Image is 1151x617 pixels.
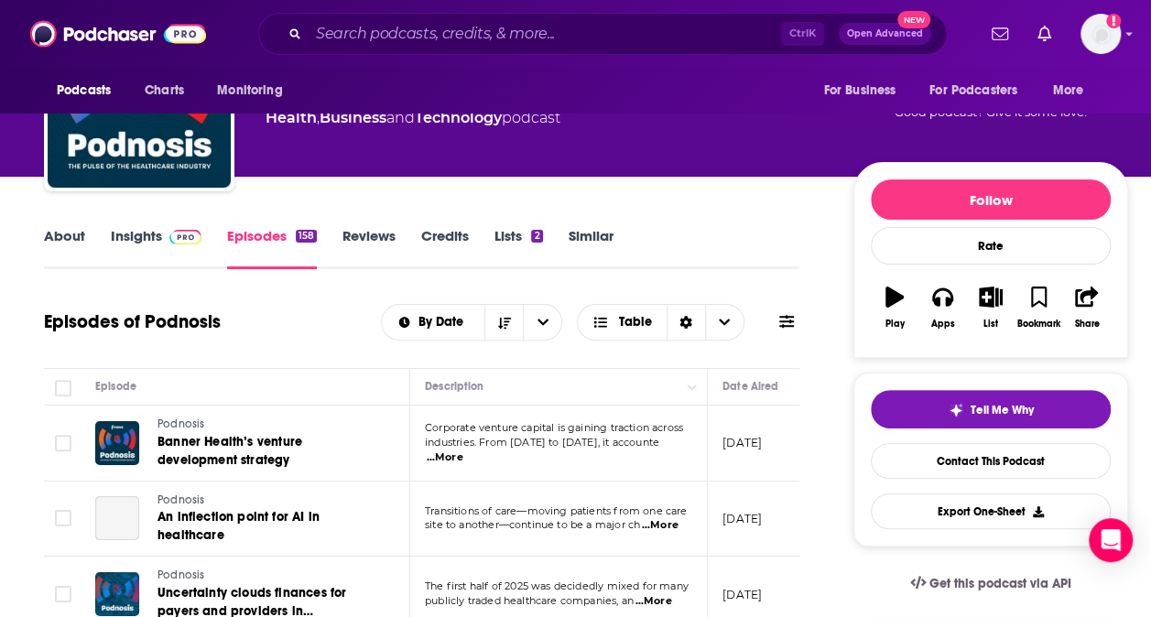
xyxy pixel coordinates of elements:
[823,78,896,103] span: For Business
[157,493,204,506] span: Podnosis
[885,319,905,330] div: Play
[847,29,923,38] span: Open Advanced
[386,109,415,126] span: and
[1080,14,1121,54] img: User Profile
[320,109,386,126] a: Business
[871,493,1111,529] button: Export One-Sheet
[425,594,634,607] span: publicly traded healthcare companies, an
[95,375,136,397] div: Episode
[569,227,614,269] a: Similar
[929,78,1017,103] span: For Podcasters
[577,304,744,341] button: Choose View
[494,227,542,269] a: Lists2
[667,305,705,340] div: Sort Direction
[111,227,201,269] a: InsightsPodchaser Pro
[722,587,762,602] p: [DATE]
[157,417,204,430] span: Podnosis
[427,450,463,465] span: ...More
[871,227,1111,265] div: Rate
[1040,73,1107,108] button: open menu
[971,403,1034,417] span: Tell Me Why
[523,305,561,340] button: open menu
[1080,14,1121,54] span: Logged in as amanda.moss
[619,316,652,329] span: Table
[635,594,671,609] span: ...More
[157,434,302,468] span: Banner Health’s venture development strategy
[425,518,640,531] span: site to another—continue to be a major ch
[425,436,659,449] span: industries. From [DATE] to [DATE], it accounte
[896,561,1086,606] a: Get this podcast via API
[1015,275,1062,341] button: Bookmark
[531,230,542,243] div: 2
[169,230,201,244] img: Podchaser Pro
[722,375,778,397] div: Date Aired
[871,179,1111,220] button: Follow
[871,443,1111,479] a: Contact This Podcast
[931,319,955,330] div: Apps
[55,586,71,602] span: Toggle select row
[642,518,679,533] span: ...More
[157,493,377,509] a: Podnosis
[1089,518,1133,562] div: Open Intercom Messenger
[425,579,689,592] span: The first half of 2025 was decidedly mixed for many
[157,568,204,581] span: Podnosis
[918,73,1044,108] button: open menu
[967,275,1015,341] button: List
[157,433,377,470] a: Banner Health’s venture development strategy
[871,275,918,341] button: Play
[44,227,85,269] a: About
[44,310,221,333] h1: Episodes of Podnosis
[425,375,483,397] div: Description
[1106,14,1121,28] svg: Add a profile image
[1017,319,1060,330] div: Bookmark
[722,511,762,526] p: [DATE]
[55,435,71,451] span: Toggle select row
[984,18,1015,49] a: Show notifications dropdown
[157,568,377,584] a: Podnosis
[204,73,306,108] button: open menu
[1080,14,1121,54] button: Show profile menu
[425,421,683,434] span: Corporate venture capital is gaining traction across
[421,227,469,269] a: Credits
[839,23,931,45] button: Open AdvancedNew
[983,319,998,330] div: List
[871,390,1111,428] button: tell me why sparkleTell Me Why
[55,510,71,526] span: Toggle select row
[897,11,930,28] span: New
[317,109,320,126] span: ,
[258,13,947,55] div: Search podcasts, credits, & more...
[415,109,502,126] a: Technology
[296,230,317,243] div: 158
[781,22,824,46] span: Ctrl K
[145,78,184,103] span: Charts
[484,305,523,340] button: Sort Direction
[1063,275,1111,341] button: Share
[133,73,195,108] a: Charts
[1053,78,1084,103] span: More
[949,403,963,417] img: tell me why sparkle
[44,73,135,108] button: open menu
[157,508,377,545] a: An inflection point for AI in healthcare
[309,19,781,49] input: Search podcasts, credits, & more...
[57,78,111,103] span: Podcasts
[722,435,762,450] p: [DATE]
[425,504,687,517] span: Transitions of care—moving patients from one care
[810,73,918,108] button: open menu
[381,304,563,341] h2: Choose List sort
[918,275,966,341] button: Apps
[1074,319,1099,330] div: Share
[157,509,320,543] span: An inflection point for AI in healthcare
[30,16,206,51] img: Podchaser - Follow, Share and Rate Podcasts
[157,417,377,433] a: Podnosis
[342,227,396,269] a: Reviews
[227,227,317,269] a: Episodes158
[1030,18,1059,49] a: Show notifications dropdown
[382,316,485,329] button: open menu
[418,316,470,329] span: By Date
[929,576,1071,591] span: Get this podcast via API
[681,376,703,398] button: Column Actions
[217,78,282,103] span: Monitoring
